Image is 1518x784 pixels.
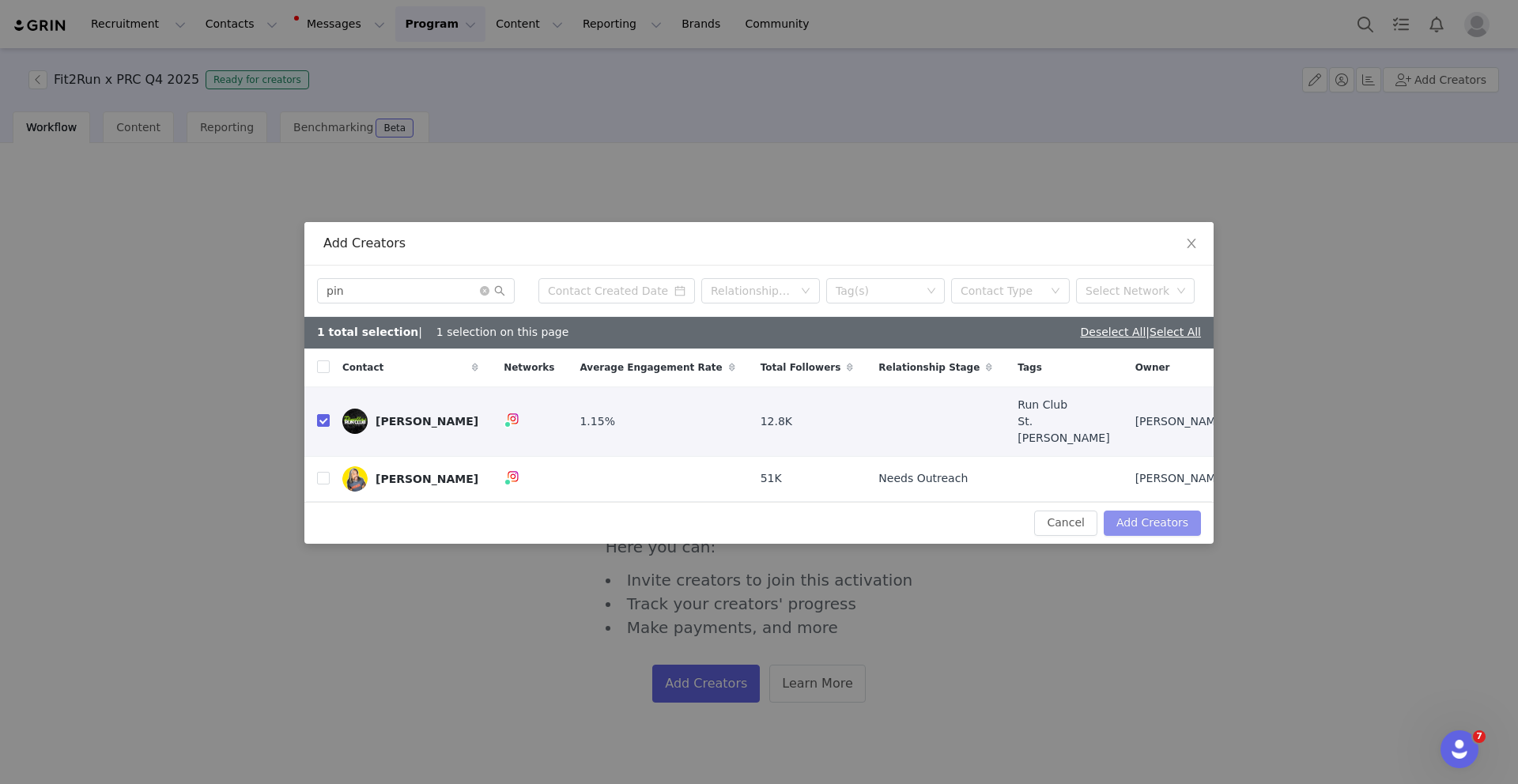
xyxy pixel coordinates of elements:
[376,415,478,428] div: [PERSON_NAME]
[927,286,936,297] i: icon: down
[961,283,1043,299] div: Contact Type
[580,360,722,375] span: Average Engagement Rate
[376,473,478,485] div: [PERSON_NAME]
[1135,360,1170,375] span: Owner
[317,324,568,341] div: | 1 selection on this page
[1104,511,1201,536] button: Add Creators
[1135,413,1227,430] span: [PERSON_NAME]
[1150,326,1201,338] a: Select All
[878,360,980,375] span: Relationship Stage
[342,360,383,375] span: Contact
[711,283,793,299] div: Relationship Stage
[538,278,695,303] input: Contact Created Date
[1135,470,1227,487] span: [PERSON_NAME]
[494,285,505,296] i: icon: search
[317,326,418,338] b: 1 total selection
[801,286,810,297] i: icon: down
[1080,326,1146,338] a: Deselect All
[1018,397,1109,447] span: Run Club St. [PERSON_NAME]
[1185,237,1198,250] i: icon: close
[1146,326,1201,338] span: |
[1034,511,1097,536] button: Cancel
[1473,730,1486,743] span: 7
[1018,360,1041,375] span: Tags
[342,409,368,434] img: 0fec9353-0c44-4b29-859e-e51eb058278a.jpg
[1441,730,1478,768] iframe: Intercom live chat
[507,470,519,483] img: instagram.svg
[323,235,1195,252] div: Add Creators
[342,409,478,434] a: [PERSON_NAME]
[761,413,792,430] span: 12.8K
[836,283,921,299] div: Tag(s)
[878,470,968,487] span: Needs Outreach
[507,413,519,425] img: instagram.svg
[1169,222,1214,266] button: Close
[1051,286,1060,297] i: icon: down
[761,360,841,375] span: Total Followers
[342,466,478,492] a: [PERSON_NAME]
[580,413,614,430] span: 1.15%
[342,466,368,492] img: 7a3df887-be32-4d47-abdb-54ef8b64dd26.jpg
[504,360,554,375] span: Networks
[1086,283,1171,299] div: Select Network
[761,470,782,487] span: 51K
[480,286,489,296] i: icon: close-circle
[317,278,515,303] input: Search...
[1176,286,1186,297] i: icon: down
[674,285,685,296] i: icon: calendar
